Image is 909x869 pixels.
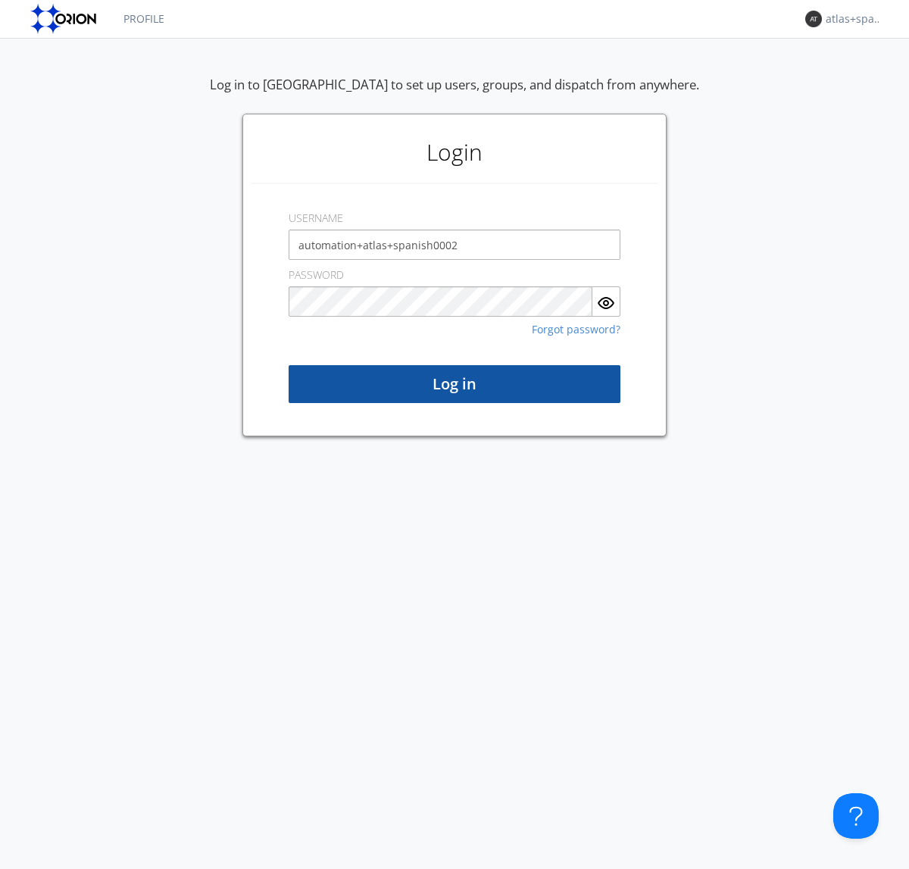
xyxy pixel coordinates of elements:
img: 373638.png [805,11,822,27]
img: orion-labs-logo.svg [30,4,101,34]
button: Show Password [592,286,620,317]
input: Password [289,286,592,317]
button: Log in [289,365,620,403]
img: eye.svg [597,294,615,312]
a: Forgot password? [532,324,620,335]
label: USERNAME [289,211,343,226]
iframe: Toggle Customer Support [833,793,879,839]
label: PASSWORD [289,267,344,283]
div: atlas+spanish0002 [826,11,882,27]
h1: Login [251,122,658,183]
div: Log in to [GEOGRAPHIC_DATA] to set up users, groups, and dispatch from anywhere. [210,76,699,114]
